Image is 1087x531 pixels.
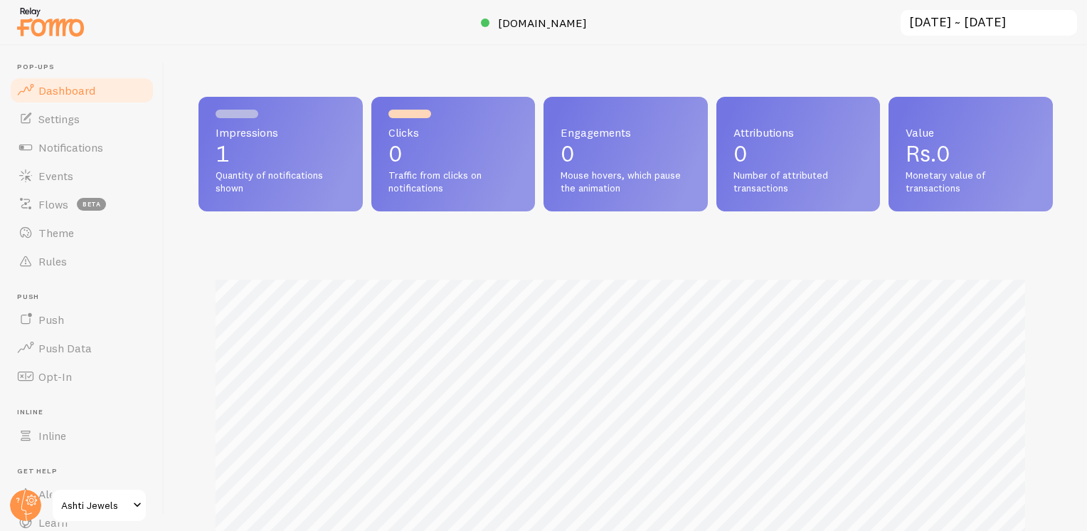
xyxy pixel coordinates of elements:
[9,219,155,247] a: Theme
[216,169,346,194] span: Quantity of notifications shown
[561,127,691,138] span: Engagements
[17,63,155,72] span: Pop-ups
[38,140,103,154] span: Notifications
[38,429,66,443] span: Inline
[216,127,346,138] span: Impressions
[9,421,155,450] a: Inline
[38,515,68,530] span: Learn
[38,226,74,240] span: Theme
[733,169,864,194] span: Number of attributed transactions
[906,140,950,167] span: Rs.0
[17,467,155,476] span: Get Help
[9,247,155,275] a: Rules
[38,312,64,327] span: Push
[38,169,73,183] span: Events
[9,190,155,219] a: Flows beta
[38,254,67,268] span: Rules
[906,169,1036,194] span: Monetary value of transactions
[38,487,69,501] span: Alerts
[9,76,155,105] a: Dashboard
[38,112,80,126] span: Settings
[38,341,92,355] span: Push Data
[388,142,519,165] p: 0
[9,105,155,133] a: Settings
[9,162,155,190] a: Events
[561,169,691,194] span: Mouse hovers, which pause the animation
[15,4,86,40] img: fomo-relay-logo-orange.svg
[9,133,155,162] a: Notifications
[388,169,519,194] span: Traffic from clicks on notifications
[561,142,691,165] p: 0
[17,408,155,417] span: Inline
[9,480,155,508] a: Alerts
[77,198,106,211] span: beta
[17,293,155,302] span: Push
[9,362,155,391] a: Opt-In
[388,127,519,138] span: Clicks
[906,127,1036,138] span: Value
[216,142,346,165] p: 1
[51,488,147,522] a: Ashti Jewels
[733,127,864,138] span: Attributions
[38,197,68,211] span: Flows
[38,83,95,98] span: Dashboard
[9,334,155,362] a: Push Data
[733,142,864,165] p: 0
[38,369,72,384] span: Opt-In
[61,497,129,514] span: Ashti Jewels
[9,305,155,334] a: Push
